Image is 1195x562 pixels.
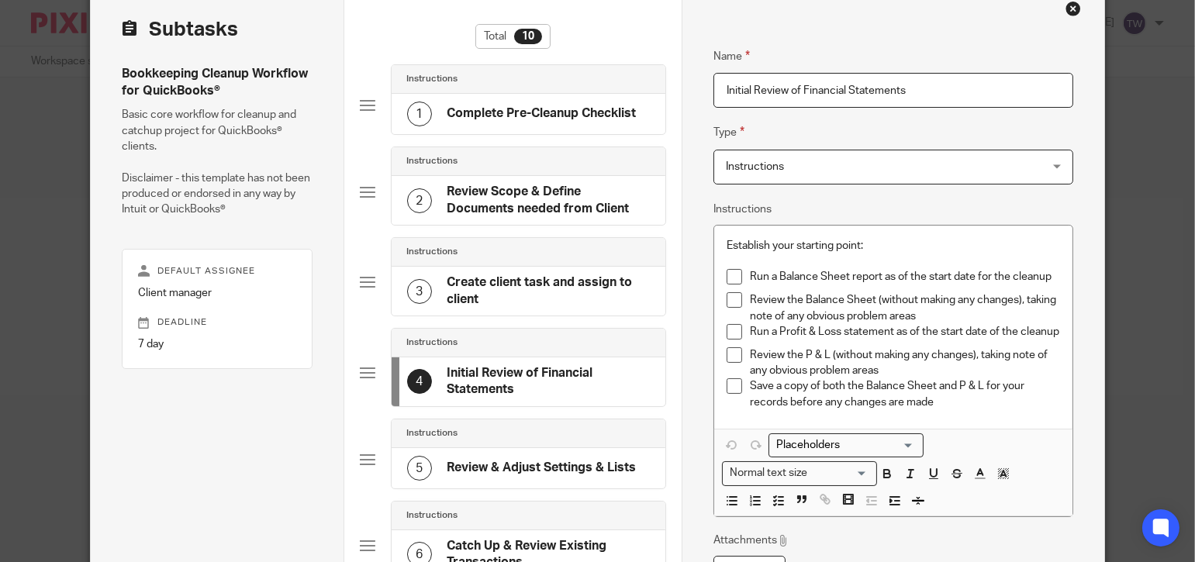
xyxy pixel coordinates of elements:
div: 5 [407,456,432,481]
h4: Instructions [407,246,458,258]
div: Search for option [768,433,924,457]
span: Normal text size [726,465,810,481]
p: Deadline [138,316,296,329]
p: Run a Balance Sheet report as of the start date for the cleanup [750,269,1060,284]
label: Instructions [713,202,772,217]
h4: Bookkeeping Cleanup Workflow for QuickBooks® [122,66,313,99]
label: Name [713,47,750,65]
h4: Review Scope & Define Documents needed from Client [447,184,651,217]
div: Search for option [722,461,877,485]
p: Review the Balance Sheet (without making any changes), taking note of any obvious problem areas [750,292,1060,324]
h4: Review & Adjust Settings & Lists [447,460,637,476]
p: Default assignee [138,265,296,278]
h4: Instructions [407,73,458,85]
h4: Instructions [407,155,458,167]
h4: Instructions [407,427,458,440]
div: 2 [407,188,432,213]
label: Type [713,123,744,141]
div: 4 [407,369,432,394]
p: Client manager [138,285,296,301]
h4: Instructions [407,336,458,349]
h4: Instructions [407,509,458,522]
div: 1 [407,102,432,126]
h2: Subtasks [122,16,238,43]
p: Establish your starting point: [727,238,1060,253]
p: Basic core workflow for cleanup and catchup project for QuickBooks® clients. Disclaimer - this te... [122,107,313,218]
h4: Initial Review of Financial Statements [447,365,651,398]
div: Text styles [722,461,877,485]
div: Total [475,24,551,49]
p: Save a copy of both the Balance Sheet and P & L for your records before any changes are made [750,378,1060,410]
div: 3 [407,279,432,304]
div: 10 [514,29,542,44]
input: Search for option [812,465,868,481]
p: Run a Profit & Loss statement as of the start date of the cleanup [750,324,1060,340]
p: Attachments [713,533,789,548]
input: Search for option [771,437,914,453]
span: Instructions [726,161,784,172]
p: 7 day [138,336,296,352]
p: Review the P & L (without making any changes), taking note of any obvious problem areas [750,347,1060,379]
div: Placeholders [768,433,924,457]
h4: Create client task and assign to client [447,274,651,308]
div: Close this dialog window [1065,1,1081,16]
h4: Complete Pre-Cleanup Checklist [447,105,637,122]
